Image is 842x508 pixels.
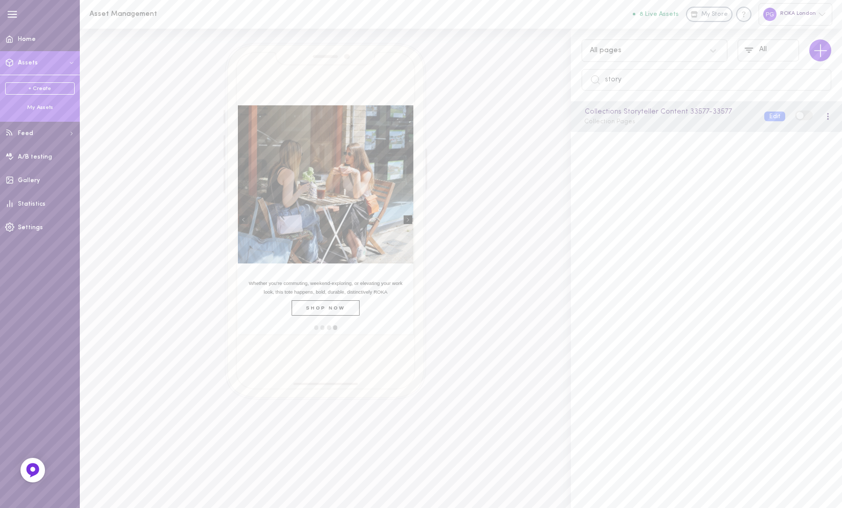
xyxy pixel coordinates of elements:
[5,104,75,112] div: My Assets
[584,119,635,125] span: Collection Pages
[18,130,33,137] span: Feed
[738,39,799,61] button: All
[332,324,338,330] div: move to slide 4
[319,324,325,330] div: move to slide 2
[701,10,728,19] span: My Store
[633,11,679,17] button: 8 Live Assets
[326,324,332,330] div: move to slide 3
[313,324,319,330] div: move to slide 1
[18,36,36,42] span: Home
[764,112,785,121] button: Edit
[759,3,832,25] div: ROKA London
[18,60,38,66] span: Assets
[18,178,40,184] span: Gallery
[583,106,755,118] div: Collections Storyteller Content 33577 - 33577
[582,69,831,91] input: Search by asset name or ID
[686,7,733,22] a: My Store
[90,10,258,18] h1: Asset Management
[25,462,40,478] img: Feedback Button
[403,105,414,335] div: Right arrow
[736,7,751,22] div: Knowledge center
[18,154,52,160] span: A/B testing
[238,105,249,335] div: Left arrow
[18,201,46,207] span: Statistics
[5,82,75,95] a: + Create
[245,279,407,296] span: Whether you’re commuting, weekend-exploring, or elevating your work look, this tote happens, bold...
[590,47,622,54] div: All pages
[292,300,360,316] div: SHOP NOW
[633,11,686,18] a: 8 Live Assets
[18,225,43,231] span: Settings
